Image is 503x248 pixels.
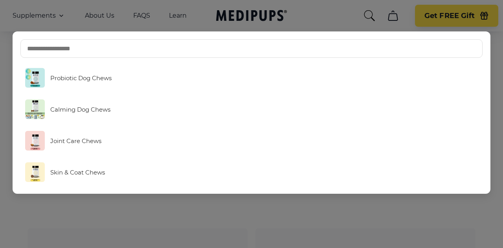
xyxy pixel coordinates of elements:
a: Calming Dog Chews [20,96,483,123]
span: Skin & Coat Chews [50,169,105,176]
span: Calming Dog Chews [50,106,110,113]
img: Probiotic Dog Chews [25,68,45,88]
a: Joint Care Chews [20,127,483,154]
img: Joint Care Chews [25,131,45,151]
span: Joint Care Chews [50,137,101,145]
img: Calming Dog Chews [25,99,45,119]
img: Skin & Coat Chews [25,162,45,182]
a: Skin & Coat Chews [20,158,483,186]
a: Probiotic Dog Chews [20,64,483,92]
span: Probiotic Dog Chews [50,74,112,82]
